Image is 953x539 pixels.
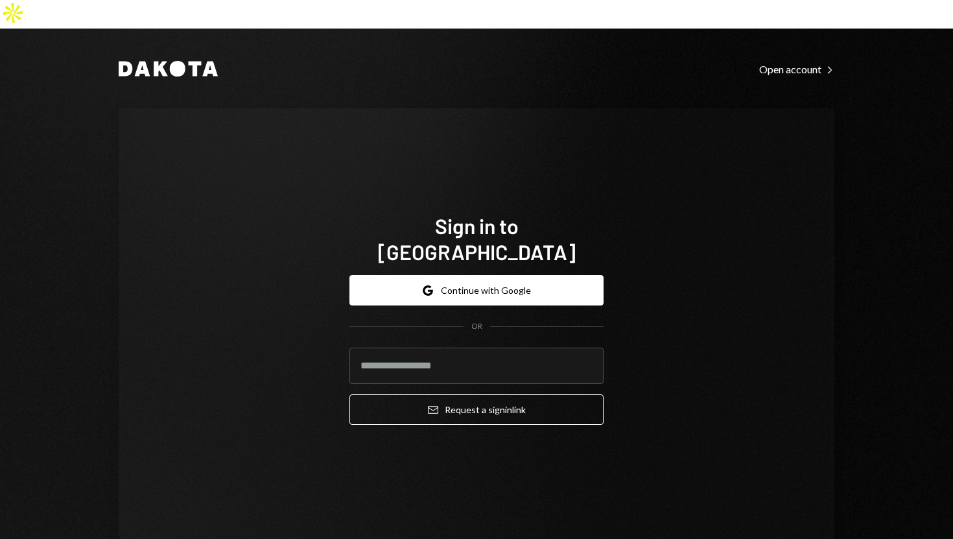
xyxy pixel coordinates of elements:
[471,321,482,332] div: OR
[349,275,604,305] button: Continue with Google
[759,63,834,76] div: Open account
[349,213,604,265] h1: Sign in to [GEOGRAPHIC_DATA]
[349,394,604,425] button: Request a signinlink
[759,62,834,76] a: Open account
